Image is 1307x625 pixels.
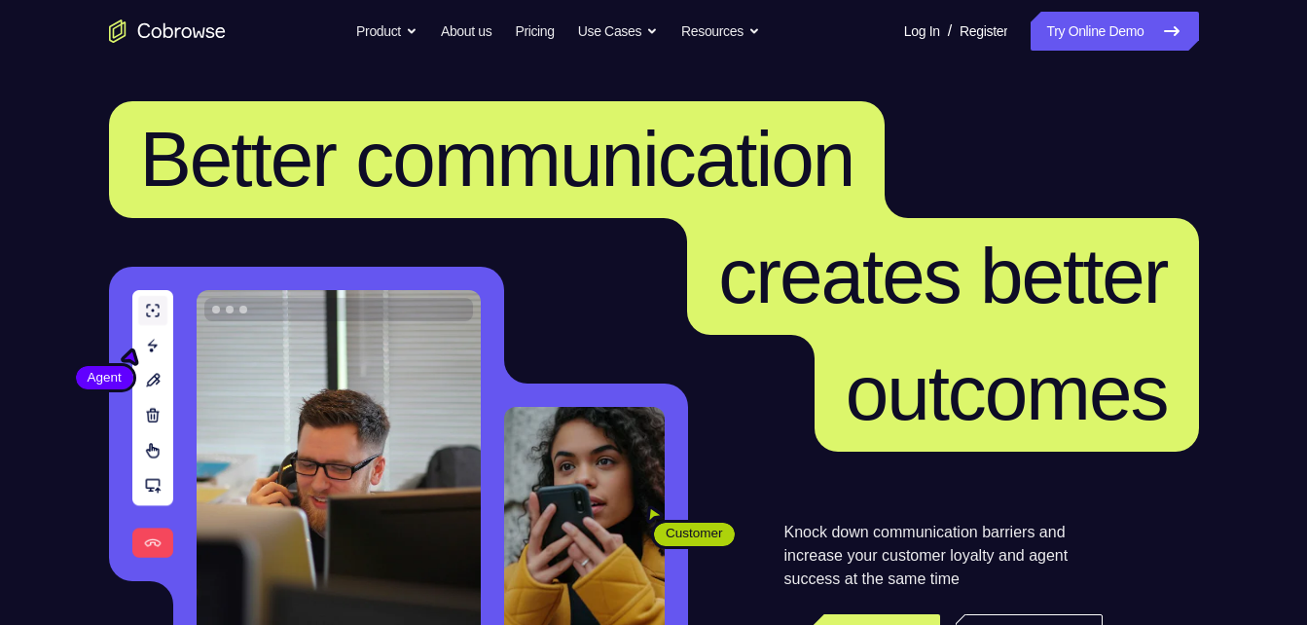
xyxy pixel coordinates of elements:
[578,12,658,51] button: Use Cases
[681,12,760,51] button: Resources
[356,12,418,51] button: Product
[109,19,226,43] a: Go to the home page
[515,12,554,51] a: Pricing
[718,233,1167,319] span: creates better
[1031,12,1198,51] a: Try Online Demo
[846,349,1168,436] span: outcomes
[140,116,854,202] span: Better communication
[960,12,1007,51] a: Register
[441,12,491,51] a: About us
[904,12,940,51] a: Log In
[784,521,1103,591] p: Knock down communication barriers and increase your customer loyalty and agent success at the sam...
[948,19,952,43] span: /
